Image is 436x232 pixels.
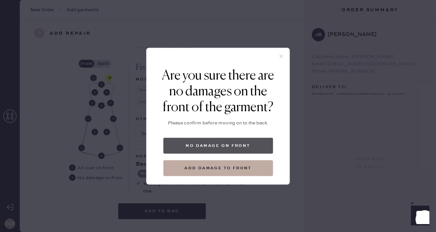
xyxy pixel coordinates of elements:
button: No damage on front [163,138,273,153]
div: Are you sure there are no damages on the front of the garment? [157,68,280,115]
iframe: Front Chat [405,202,433,231]
div: Please confirm before moving on to the back. [168,119,269,126]
button: Add damage to front [163,160,273,176]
